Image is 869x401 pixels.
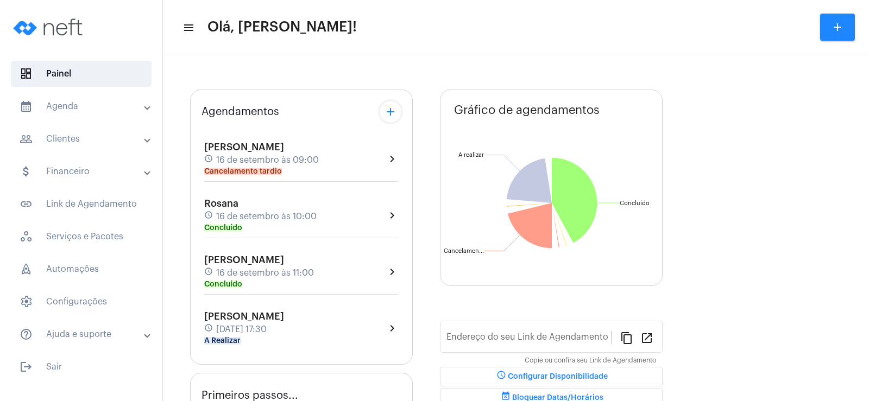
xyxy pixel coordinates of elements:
[7,93,162,119] mat-expansion-panel-header: sidenav iconAgenda
[204,255,284,265] span: [PERSON_NAME]
[182,21,193,34] mat-icon: sidenav icon
[20,295,33,308] span: sidenav icon
[384,105,397,118] mat-icon: add
[525,357,656,365] mat-hint: Copie ou confira seu Link de Agendamento
[7,321,162,347] mat-expansion-panel-header: sidenav iconAjuda e suporte
[386,152,399,166] mat-icon: chevron_right
[620,331,633,344] mat-icon: content_copy
[386,209,399,222] mat-icon: chevron_right
[11,256,152,282] span: Automações
[204,211,214,222] mat-icon: schedule
[11,61,152,87] span: Painel
[11,289,152,315] span: Configurações
[440,367,663,386] button: Configurar Disponibilidade
[204,224,242,232] mat-chip: Concluído
[204,337,241,345] mat-chip: A Realizar
[458,152,484,158] text: A realizar
[20,67,33,80] span: sidenav icon
[9,5,90,49] img: logo-neft-novo-2.png
[20,165,145,178] mat-panel-title: Financeiro
[386,322,399,335] mat-icon: chevron_right
[204,199,238,208] span: Rosana
[204,311,284,321] span: [PERSON_NAME]
[11,191,152,217] span: Link de Agendamento
[640,331,653,344] mat-icon: open_in_new
[454,104,600,117] span: Gráfico de agendamentos
[620,200,650,206] text: Concluído
[495,370,508,383] mat-icon: schedule
[20,328,33,341] mat-icon: sidenav icon
[831,21,844,34] mat-icon: add
[444,248,484,254] text: Cancelamen...
[20,360,33,373] mat-icon: sidenav icon
[495,373,608,380] span: Configurar Disponibilidade
[386,265,399,278] mat-icon: chevron_right
[204,267,214,279] mat-icon: schedule
[11,354,152,380] span: Sair
[216,324,267,334] span: [DATE] 17:30
[20,198,33,211] mat-icon: sidenav icon
[20,100,145,113] mat-panel-title: Agenda
[20,328,145,341] mat-panel-title: Ajuda e suporte
[20,263,33,276] span: sidenav icon
[7,158,162,184] mat-expansion-panel-header: sidenav iconFinanceiro
[201,106,279,118] span: Agendamentos
[204,323,214,335] mat-icon: schedule
[7,126,162,152] mat-expansion-panel-header: sidenav iconClientes
[204,281,242,288] mat-chip: Concluído
[204,154,214,166] mat-icon: schedule
[207,18,357,36] span: Olá, [PERSON_NAME]!
[20,132,145,145] mat-panel-title: Clientes
[446,334,612,344] input: Link
[216,212,317,221] span: 16 de setembro às 10:00
[20,165,33,178] mat-icon: sidenav icon
[20,100,33,113] mat-icon: sidenav icon
[11,224,152,250] span: Serviços e Pacotes
[216,268,314,278] span: 16 de setembro às 11:00
[20,132,33,145] mat-icon: sidenav icon
[204,168,282,175] mat-chip: Cancelamento tardio
[204,142,284,152] span: [PERSON_NAME]
[20,230,33,243] span: sidenav icon
[216,155,319,165] span: 16 de setembro às 09:00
